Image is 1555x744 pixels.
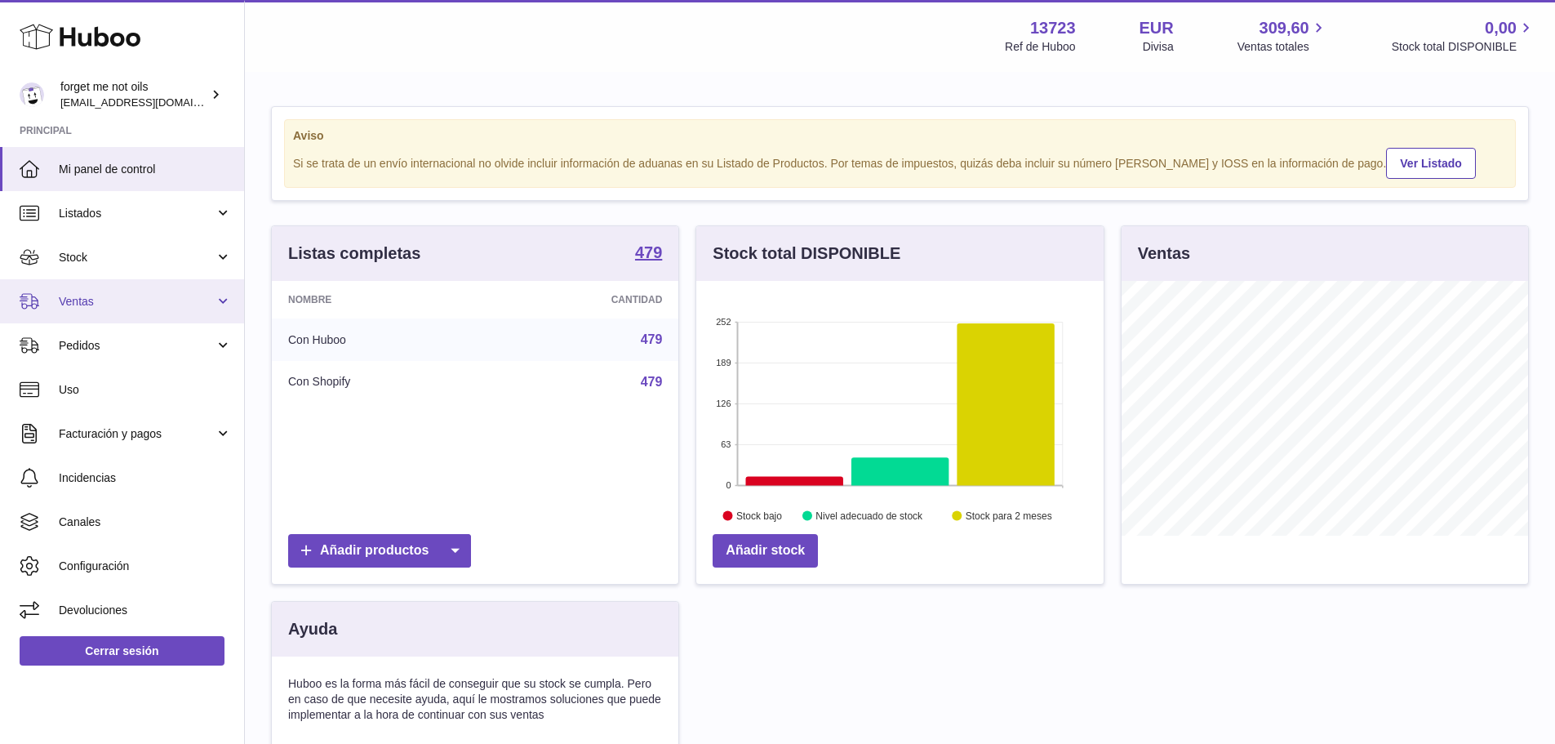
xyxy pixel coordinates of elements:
[59,382,232,398] span: Uso
[816,510,924,522] text: Nivel adecuado de stock
[288,243,420,265] h3: Listas completas
[59,426,215,442] span: Facturación y pagos
[488,281,679,319] th: Cantidad
[1485,17,1517,39] span: 0,00
[59,250,215,265] span: Stock
[713,243,900,265] h3: Stock total DISPONIBLE
[716,399,731,408] text: 126
[60,79,207,110] div: forget me not oils
[1140,17,1174,39] strong: EUR
[59,162,232,177] span: Mi panel de control
[20,636,224,666] a: Cerrar sesión
[272,319,488,361] td: Con Huboo
[726,480,731,490] text: 0
[716,317,731,327] text: 252
[1260,17,1309,39] span: 309,60
[59,559,232,574] span: Configuración
[1143,39,1174,55] div: Divisa
[59,603,232,618] span: Devoluciones
[20,82,44,107] img: internalAdmin-13723@internal.huboo.com
[1392,17,1535,55] a: 0,00 Stock total DISPONIBLE
[722,439,731,449] text: 63
[635,244,662,261] strong: 479
[1386,148,1475,179] a: Ver Listado
[288,676,662,723] p: Huboo es la forma más fácil de conseguir que su stock se cumpla. Pero en caso de que necesite ayu...
[1138,243,1190,265] h3: Ventas
[635,244,662,264] a: 479
[713,534,818,568] a: Añadir stock
[59,294,215,310] span: Ventas
[59,338,215,354] span: Pedidos
[59,470,232,486] span: Incidencias
[1237,17,1328,55] a: 309,60 Ventas totales
[59,206,215,221] span: Listados
[59,515,232,530] span: Canales
[272,361,488,403] td: Con Shopify
[1005,39,1075,55] div: Ref de Huboo
[1392,39,1535,55] span: Stock total DISPONIBLE
[288,534,471,568] a: Añadir productos
[272,281,488,319] th: Nombre
[288,618,337,640] h3: Ayuda
[1237,39,1328,55] span: Ventas totales
[60,96,240,109] span: [EMAIL_ADDRESS][DOMAIN_NAME]
[716,358,731,368] text: 189
[293,128,1507,144] strong: Aviso
[293,145,1507,179] div: Si se trata de un envío internacional no olvide incluir información de aduanas en su Listado de P...
[1030,17,1076,39] strong: 13723
[641,332,663,346] a: 479
[641,375,663,389] a: 479
[966,510,1052,522] text: Stock para 2 meses
[736,510,782,522] text: Stock bajo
